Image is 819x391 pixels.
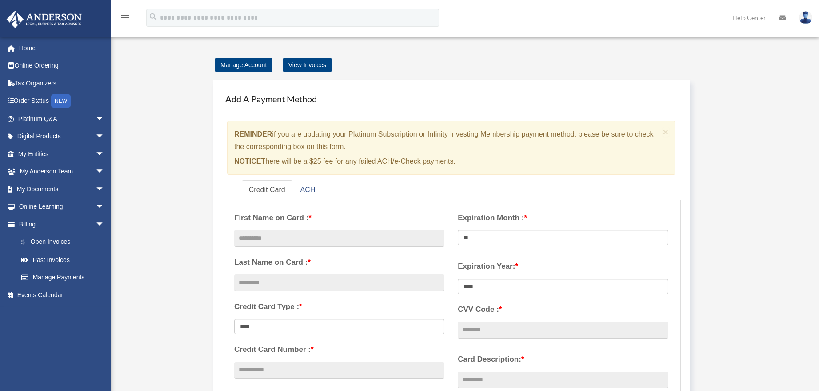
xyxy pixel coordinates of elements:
a: Digital Productsarrow_drop_down [6,128,118,145]
label: Expiration Year: [458,260,668,273]
a: Billingarrow_drop_down [6,215,118,233]
a: Tax Organizers [6,74,118,92]
a: Credit Card [242,180,292,200]
a: Home [6,39,118,57]
strong: REMINDER [234,130,272,138]
label: Credit Card Type : [234,300,444,314]
a: My Anderson Teamarrow_drop_down [6,163,118,181]
span: arrow_drop_down [96,110,113,128]
h4: Add A Payment Method [222,89,681,109]
span: $ [26,237,31,248]
a: My Documentsarrow_drop_down [6,180,118,198]
label: First Name on Card : [234,211,444,225]
span: arrow_drop_down [96,145,113,163]
label: Expiration Month : [458,211,668,225]
i: search [148,12,158,22]
span: × [663,127,669,137]
a: Online Learningarrow_drop_down [6,198,118,216]
a: ACH [293,180,323,200]
strong: NOTICE [234,157,261,165]
a: menu [120,16,131,23]
div: if you are updating your Platinum Subscription or Infinity Investing Membership payment method, p... [227,121,675,175]
a: My Entitiesarrow_drop_down [6,145,118,163]
a: Order StatusNEW [6,92,118,110]
a: $Open Invoices [12,233,118,251]
label: Card Description: [458,353,668,366]
button: Close [663,127,669,137]
p: There will be a $25 fee for any failed ACH/e-Check payments. [234,155,659,168]
a: Manage Payments [12,269,113,286]
label: CVV Code : [458,303,668,316]
img: User Pic [799,11,812,24]
span: arrow_drop_down [96,215,113,234]
span: arrow_drop_down [96,128,113,146]
img: Anderson Advisors Platinum Portal [4,11,84,28]
a: Platinum Q&Aarrow_drop_down [6,110,118,128]
a: Manage Account [215,58,272,72]
a: Online Ordering [6,57,118,75]
a: Past Invoices [12,251,118,269]
span: arrow_drop_down [96,198,113,216]
span: arrow_drop_down [96,163,113,181]
div: NEW [51,94,71,108]
span: arrow_drop_down [96,180,113,198]
label: Credit Card Number : [234,343,444,356]
a: Events Calendar [6,286,118,304]
label: Last Name on Card : [234,256,444,269]
i: menu [120,12,131,23]
a: View Invoices [283,58,332,72]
